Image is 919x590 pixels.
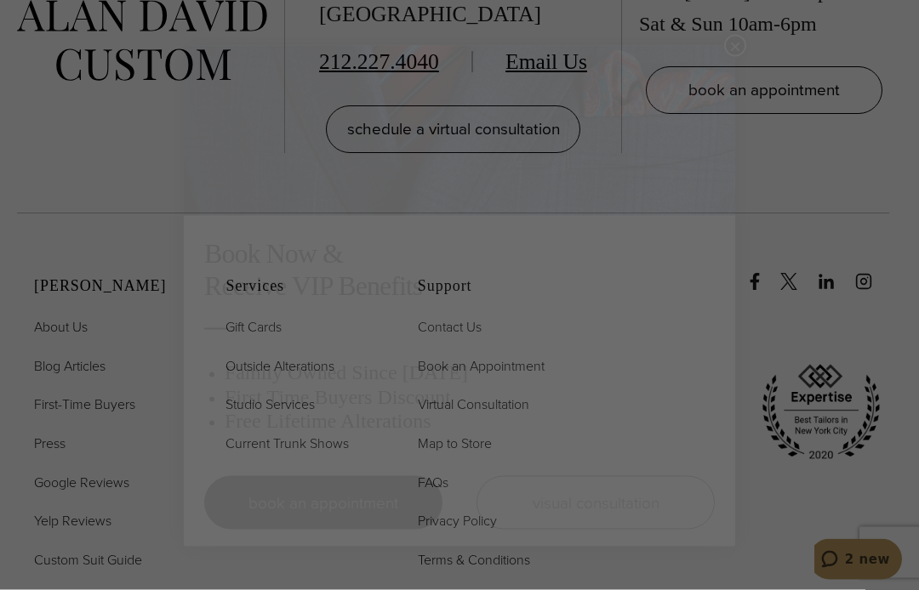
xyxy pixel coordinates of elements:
a: visual consultation [477,476,715,530]
h3: First Time Buyers Discount [225,385,715,410]
button: Close [724,35,746,57]
a: book an appointment [204,476,442,530]
h3: Family Owned Since [DATE] [225,360,715,385]
h2: Book Now & Receive VIP Benefits [204,237,715,303]
h3: Free Lifetime Alterations [225,409,715,434]
span: 2 new [31,13,76,28]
